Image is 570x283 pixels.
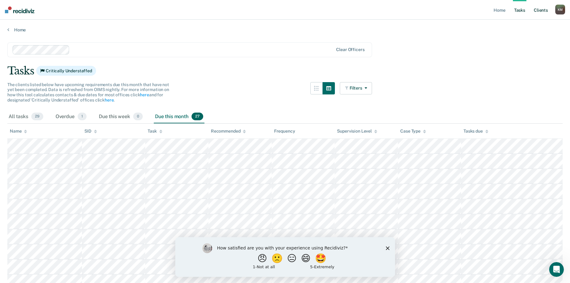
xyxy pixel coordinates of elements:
div: Supervision Level [337,129,377,134]
div: Frequency [274,129,295,134]
div: SID [84,129,97,134]
span: The clients listed below have upcoming requirements due this month that have not yet been complet... [7,82,169,102]
img: Recidiviz [5,6,34,13]
div: Tasks due [463,129,488,134]
span: Critically Understaffed [36,66,96,76]
div: K M [555,5,565,14]
div: Clear officers [336,47,364,52]
iframe: Intercom live chat [549,262,564,277]
span: 1 [78,113,87,121]
div: Name [10,129,27,134]
div: Tasks [7,65,563,77]
a: here [105,98,114,102]
div: Due this week0 [98,110,144,124]
a: here [140,92,149,97]
div: Due this month27 [154,110,204,124]
div: Recommended [211,129,246,134]
div: Task [148,129,162,134]
div: All tasks29 [7,110,45,124]
span: 27 [192,113,203,121]
span: 0 [133,113,143,121]
button: Filters [340,82,372,94]
iframe: Survey by Kim from Recidiviz [175,237,395,277]
button: KM [555,5,565,14]
span: 29 [31,113,43,121]
div: Overdue1 [54,110,88,124]
a: Home [7,27,563,33]
div: Case Type [400,129,426,134]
